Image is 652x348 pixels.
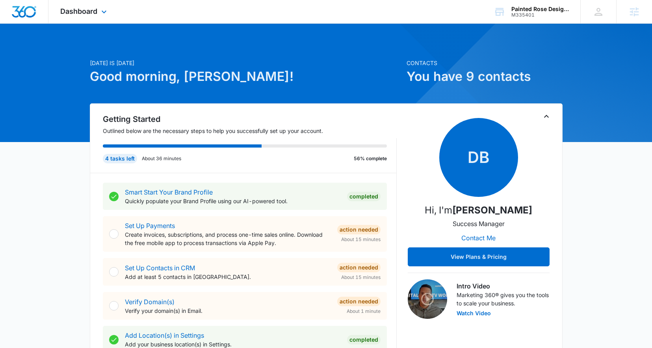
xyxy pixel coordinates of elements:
a: Set Up Payments [125,222,175,230]
p: 56% complete [354,155,387,162]
span: About 1 minute [347,308,381,315]
button: Toggle Collapse [542,112,551,121]
img: Intro Video [408,279,447,319]
h1: You have 9 contacts [407,67,563,86]
p: Verify your domain(s) in Email. [125,307,331,315]
a: Set Up Contacts in CRM [125,264,195,272]
h3: Intro Video [457,281,550,291]
div: Action Needed [337,225,381,234]
h1: Good morning, [PERSON_NAME]! [90,67,402,86]
div: 4 tasks left [103,154,137,163]
button: View Plans & Pricing [408,247,550,266]
div: Completed [347,335,381,344]
p: Contacts [407,59,563,67]
span: About 15 minutes [341,274,381,281]
p: Add at least 5 contacts in [GEOGRAPHIC_DATA]. [125,273,331,281]
p: Create invoices, subscriptions, and process one-time sales online. Download the free mobile app t... [125,230,331,247]
div: account name [511,6,569,12]
h2: Getting Started [103,113,397,125]
span: Dashboard [60,7,97,15]
p: Hi, I'm [425,203,532,217]
a: Smart Start Your Brand Profile [125,188,213,196]
button: Watch Video [457,311,491,316]
a: Add Location(s) in Settings [125,331,204,339]
div: Completed [347,192,381,201]
div: account id [511,12,569,18]
p: [DATE] is [DATE] [90,59,402,67]
span: About 15 minutes [341,236,381,243]
p: About 36 minutes [142,155,181,162]
p: Quickly populate your Brand Profile using our AI-powered tool. [125,197,341,205]
span: DB [439,118,518,197]
div: Action Needed [337,263,381,272]
div: Action Needed [337,297,381,306]
p: Success Manager [453,219,505,228]
p: Outlined below are the necessary steps to help you successfully set up your account. [103,127,397,135]
button: Contact Me [453,228,503,247]
p: Marketing 360® gives you the tools to scale your business. [457,291,550,307]
a: Verify Domain(s) [125,298,175,306]
strong: [PERSON_NAME] [452,204,532,216]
